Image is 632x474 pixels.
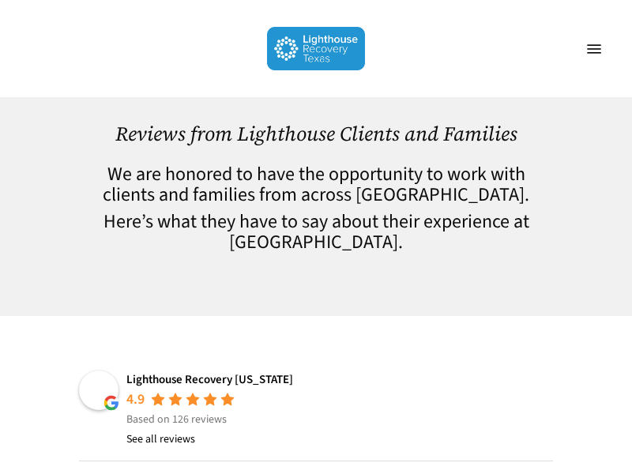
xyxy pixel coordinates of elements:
[126,412,227,427] span: Based on 126 reviews
[126,390,145,409] div: 4.9
[79,122,553,145] h1: Reviews from Lighthouse Clients and Families
[79,164,553,205] h4: We are honored to have the opportunity to work with clients and families from across [GEOGRAPHIC_...
[126,430,195,449] a: See all reviews
[267,27,366,70] img: Lighthouse Recovery Texas
[79,212,553,253] h4: Here’s what they have to say about their experience at [GEOGRAPHIC_DATA].
[79,371,118,410] img: Lighthouse Recovery Texas
[578,41,610,57] a: Navigation Menu
[126,371,293,388] a: Lighthouse Recovery [US_STATE]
